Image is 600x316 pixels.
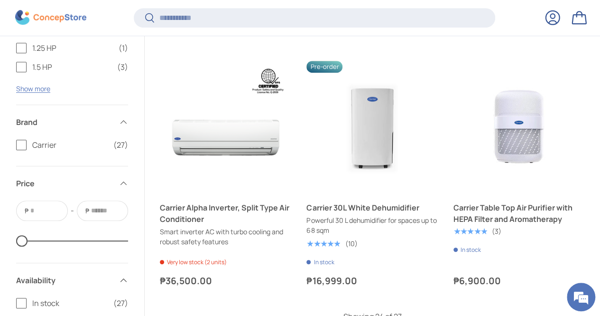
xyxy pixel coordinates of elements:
span: (1) [119,42,128,54]
a: Carrier Alpha Inverter, Split Type Air Conditioner [160,202,291,225]
span: Brand [16,116,113,128]
summary: Brand [16,105,128,139]
span: In stock [32,297,108,309]
summary: Availability [16,263,128,297]
span: Carrier [32,139,108,151]
a: Carrier Table Top Air Purifier with HEPA Filter and Aromatherapy [453,202,585,225]
span: We're online! [55,96,131,192]
span: 1.25 HP [32,42,113,54]
div: Chat with us now [49,53,159,66]
div: Minimize live chat window [156,5,178,28]
span: 1.5 HP [32,61,111,73]
span: Price [16,178,113,189]
a: Carrier 30L White Dehumidifier [306,202,438,213]
span: (27) [113,139,128,151]
a: Carrier 30L White Dehumidifier [306,61,438,192]
span: (27) [113,297,128,309]
span: Availability [16,275,113,286]
span: ₱ [24,206,29,216]
span: (3) [117,61,128,73]
span: - [71,205,74,216]
a: Carrier Table Top Air Purifier with HEPA Filter and Aromatherapy [453,61,585,192]
a: Carrier Alpha Inverter, Split Type Air Conditioner [160,61,291,192]
textarea: Type your message and hit 'Enter' [5,213,181,246]
span: Pre-order [306,61,342,73]
img: ConcepStore [15,10,86,25]
button: Show more [16,84,50,93]
summary: Price [16,166,128,201]
span: ₱ [84,206,90,216]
